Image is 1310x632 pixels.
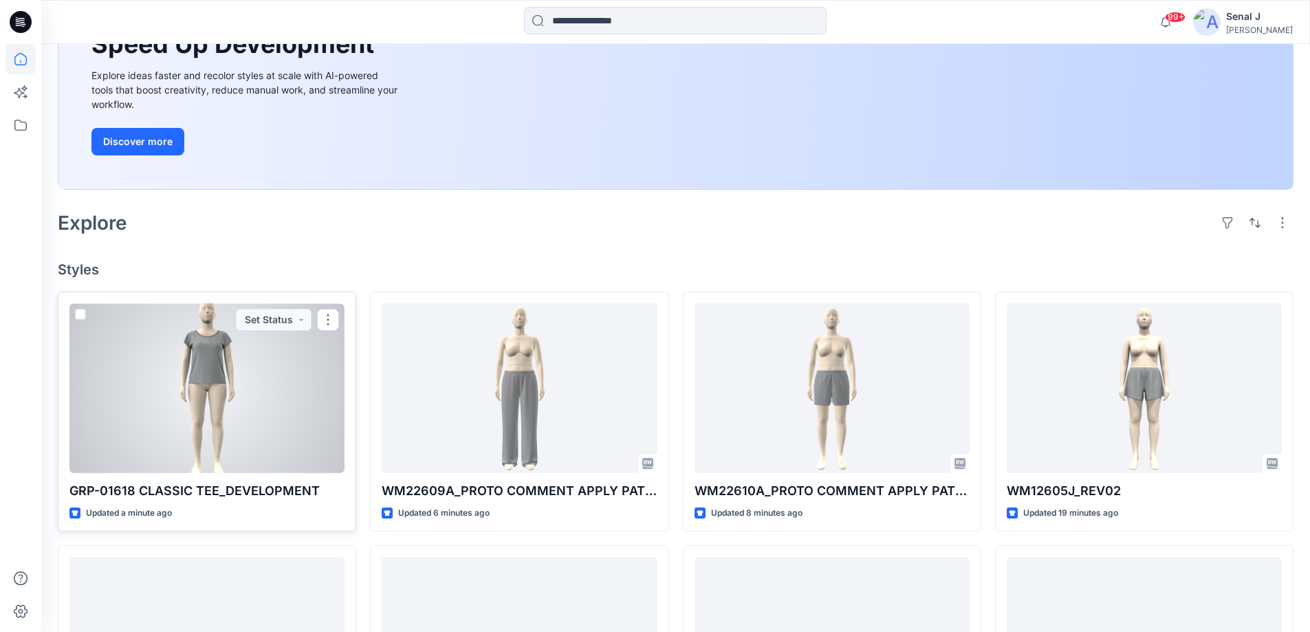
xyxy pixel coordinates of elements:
span: 99+ [1165,12,1186,23]
p: WM22609A_PROTO COMMENT APPLY PATTERN_REV1 [382,481,657,501]
a: WM12605J_REV02 [1007,303,1282,473]
div: Explore ideas faster and recolor styles at scale with AI-powered tools that boost creativity, red... [91,68,401,111]
a: GRP-01618 CLASSIC TEE_DEVELOPMENT [69,303,345,473]
p: Updated 8 minutes ago [711,506,803,521]
p: Updated a minute ago [86,506,172,521]
h4: Styles [58,261,1293,278]
img: avatar [1193,8,1221,36]
p: Updated 6 minutes ago [398,506,490,521]
p: WM22610A_PROTO COMMENT APPLY PATTERN_REV1 [695,481,970,501]
div: Senal J [1226,8,1293,25]
p: GRP-01618 CLASSIC TEE_DEVELOPMENT [69,481,345,501]
button: Discover more [91,128,184,155]
a: WM22609A_PROTO COMMENT APPLY PATTERN_REV1 [382,303,657,473]
a: Discover more [91,128,401,155]
p: Updated 19 minutes ago [1023,506,1118,521]
a: WM22610A_PROTO COMMENT APPLY PATTERN_REV1 [695,303,970,473]
p: WM12605J_REV02 [1007,481,1282,501]
div: [PERSON_NAME] [1226,25,1293,35]
h2: Explore [58,212,127,234]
